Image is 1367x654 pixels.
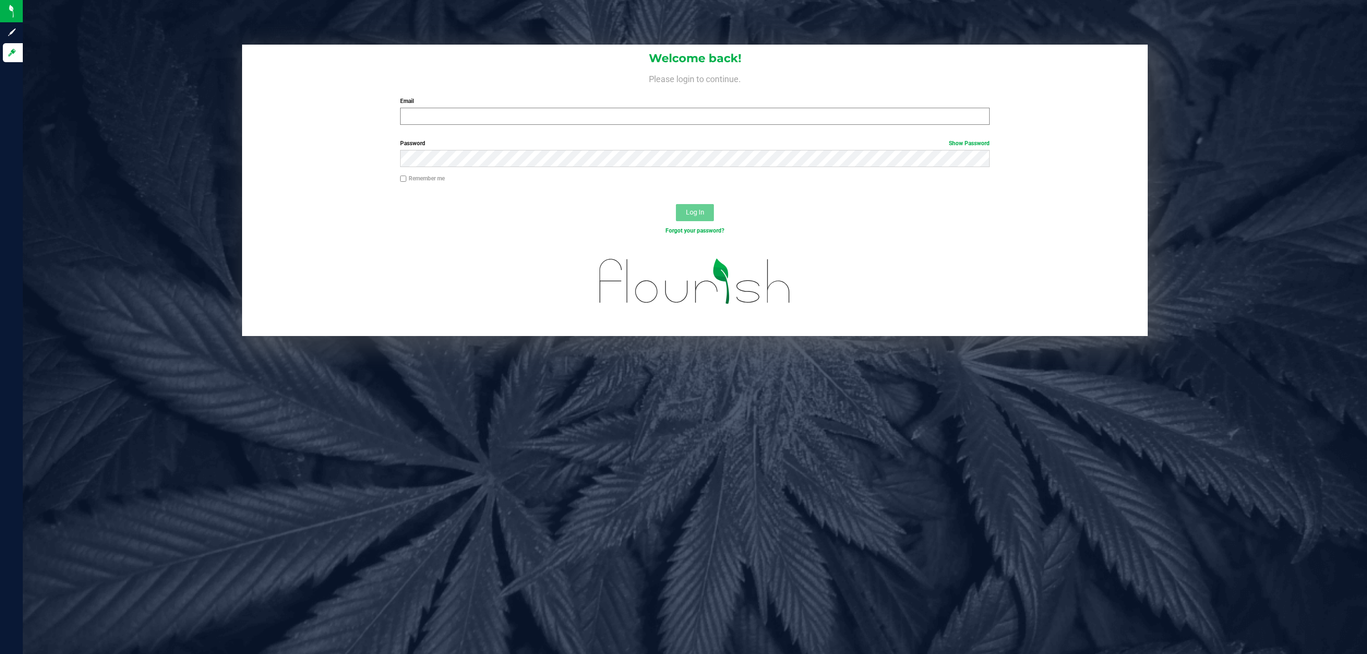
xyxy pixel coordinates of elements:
[7,28,17,37] inline-svg: Sign up
[676,204,714,221] button: Log In
[7,48,17,57] inline-svg: Log in
[400,174,445,183] label: Remember me
[400,140,425,147] span: Password
[686,208,704,216] span: Log In
[400,97,990,105] label: Email
[400,176,407,182] input: Remember me
[242,52,1148,65] h1: Welcome back!
[665,227,724,234] a: Forgot your password?
[582,245,808,318] img: flourish_logo.svg
[242,72,1148,84] h4: Please login to continue.
[949,140,990,147] a: Show Password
